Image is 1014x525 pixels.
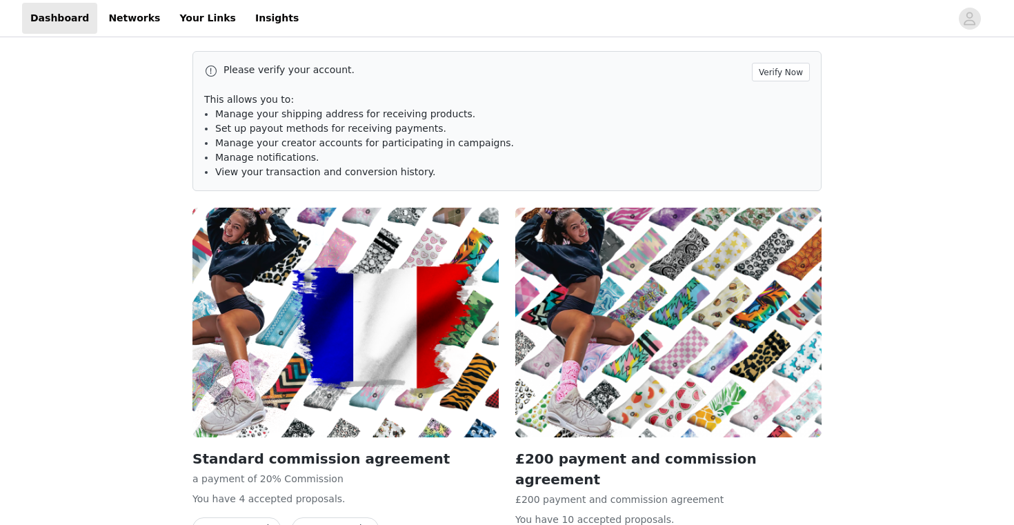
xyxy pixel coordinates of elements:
[22,3,97,34] a: Dashboard
[192,448,499,469] h2: Standard commission agreement
[215,108,475,119] span: Manage your shipping address for receiving products.
[963,8,976,30] div: avatar
[192,472,499,486] p: a payment of 20% Commission
[171,3,244,34] a: Your Links
[247,3,307,34] a: Insights
[215,137,514,148] span: Manage your creator accounts for participating in campaigns.
[215,152,319,163] span: Manage notifications.
[100,3,168,34] a: Networks
[515,208,822,437] img: HEXXEE
[515,493,822,507] p: £200 payment and commission agreement
[204,92,810,107] p: This allows you to:
[223,63,746,77] p: Please verify your account.
[337,493,342,504] span: s
[215,123,446,134] span: Set up payout methods for receiving payments.
[752,63,810,81] button: Verify Now
[666,514,671,525] span: s
[192,208,499,437] img: HEXXEE-FRENCH
[215,166,435,177] span: View your transaction and conversion history.
[515,448,822,490] h2: £200 payment and commission agreement
[192,492,499,506] p: You have 4 accepted proposal .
